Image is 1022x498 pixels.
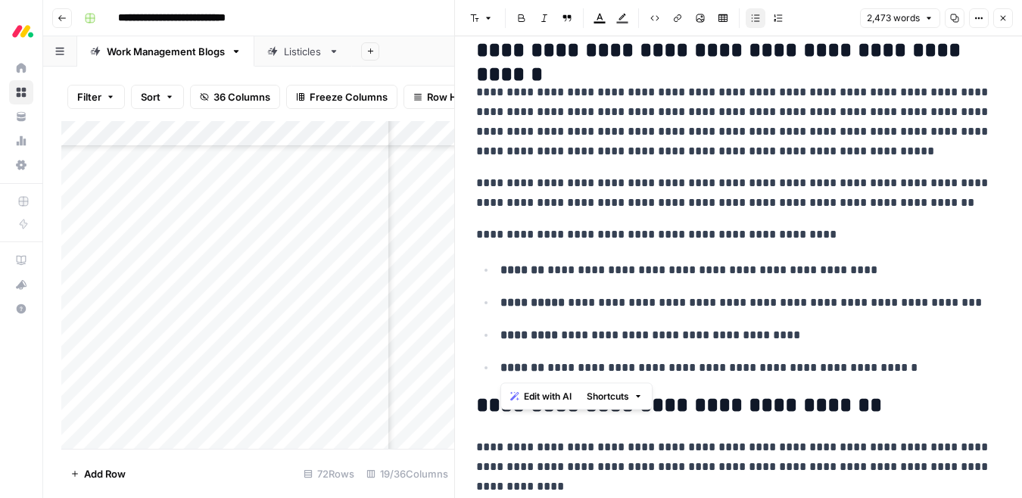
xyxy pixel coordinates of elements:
div: 72 Rows [298,462,360,486]
a: AirOps Academy [9,248,33,272]
button: Workspace: Monday.com [9,12,33,50]
a: Your Data [9,104,33,129]
a: Home [9,56,33,80]
button: What's new? [9,272,33,297]
span: Add Row [84,466,126,481]
a: Work Management Blogs [77,36,254,67]
span: Filter [77,89,101,104]
div: 19/36 Columns [360,462,454,486]
span: Freeze Columns [310,89,388,104]
a: Browse [9,80,33,104]
button: Filter [67,85,125,109]
button: 36 Columns [190,85,280,109]
button: 2,473 words [860,8,940,28]
span: Shortcuts [587,390,629,403]
button: Add Row [61,462,135,486]
span: 36 Columns [213,89,270,104]
span: Row Height [427,89,481,104]
a: Listicles [254,36,352,67]
button: Freeze Columns [286,85,397,109]
button: Row Height [404,85,491,109]
button: Help + Support [9,297,33,321]
button: Sort [131,85,184,109]
a: Settings [9,153,33,177]
span: Edit with AI [524,390,572,403]
div: Work Management Blogs [107,44,225,59]
img: Monday.com Logo [9,17,36,45]
button: Edit with AI [504,387,578,406]
button: Shortcuts [581,387,649,406]
div: Listicles [284,44,322,59]
div: What's new? [10,273,33,296]
a: Usage [9,129,33,153]
span: 2,473 words [867,11,920,25]
span: Sort [141,89,160,104]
